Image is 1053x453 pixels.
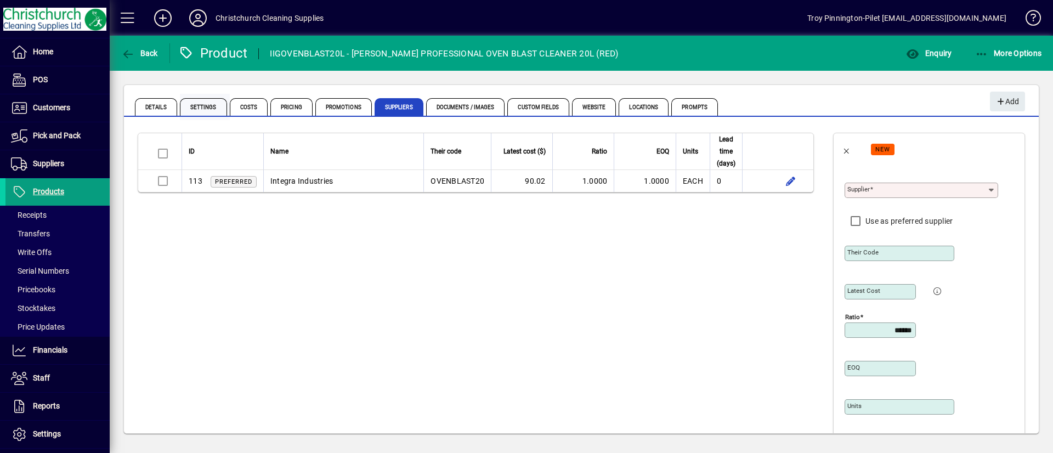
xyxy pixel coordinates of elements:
button: Profile [180,8,216,28]
a: Price Updates [5,318,110,336]
span: Add [995,93,1019,111]
mat-label: Their code [847,248,879,256]
span: ID [189,145,195,157]
span: Documents / Images [426,98,505,116]
span: Stocktakes [11,304,55,313]
span: Reports [33,401,60,410]
span: Lead time (days) [717,133,735,169]
span: Locations [619,98,669,116]
span: Costs [230,98,268,116]
div: Product [178,44,248,62]
mat-label: Units [847,402,862,410]
button: More Options [972,43,1045,63]
span: Latest cost ($) [503,145,546,157]
a: Stocktakes [5,299,110,318]
span: Pricing [270,98,313,116]
div: Christchurch Cleaning Supplies [216,9,324,27]
span: NEW [875,146,890,153]
span: Transfers [11,229,50,238]
a: Pick and Pack [5,122,110,150]
span: Their code [431,145,461,157]
a: Reports [5,393,110,420]
span: Name [270,145,288,157]
span: Pick and Pack [33,131,81,140]
span: Products [33,187,64,196]
td: 90.02 [491,170,552,192]
span: Preferred [215,178,252,185]
app-page-header-button: Back [110,43,170,63]
span: EOQ [656,145,669,157]
span: Custom Fields [507,98,569,116]
a: Staff [5,365,110,392]
button: Back [118,43,161,63]
span: Suppliers [375,98,423,116]
a: Write Offs [5,243,110,262]
span: Enquiry [906,49,952,58]
span: Details [135,98,177,116]
span: Financials [33,346,67,354]
span: Serial Numbers [11,267,69,275]
td: 1.0000 [614,170,676,192]
span: More Options [975,49,1042,58]
label: Use as preferred supplier [863,216,953,226]
span: Staff [33,373,50,382]
button: Back [834,135,860,162]
span: Promotions [315,98,372,116]
a: Home [5,38,110,66]
span: Price Updates [11,322,65,331]
span: Settings [33,429,61,438]
a: Transfers [5,224,110,243]
span: Prompts [671,98,718,116]
span: Write Offs [11,248,52,257]
td: 0 [710,170,742,192]
td: EACH [676,170,710,192]
span: Customers [33,103,70,112]
mat-label: EOQ [847,364,860,371]
a: Serial Numbers [5,262,110,280]
span: Suppliers [33,159,64,168]
td: Integra Industries [263,170,424,192]
mat-label: Ratio [845,313,860,321]
span: Pricebooks [11,285,55,294]
span: Units [683,145,698,157]
span: Back [121,49,158,58]
a: Settings [5,421,110,448]
a: Suppliers [5,150,110,178]
button: Add [990,92,1025,111]
span: Settings [180,98,227,116]
button: Enquiry [903,43,954,63]
span: Receipts [11,211,47,219]
span: POS [33,75,48,84]
div: IIGOVENBLAST20L - [PERSON_NAME] PROFESSIONAL OVEN BLAST CLEANER 20L (RED) [270,45,618,63]
a: POS [5,66,110,94]
td: 1.0000 [552,170,614,192]
a: Customers [5,94,110,122]
mat-label: Latest cost [847,287,880,295]
a: Pricebooks [5,280,110,299]
span: Website [572,98,616,116]
span: Ratio [592,145,607,157]
div: 113 [189,175,202,187]
div: Troy Pinnington-Pilet [EMAIL_ADDRESS][DOMAIN_NAME] [807,9,1006,27]
mat-label: Supplier [847,185,870,193]
td: OVENBLAST20 [423,170,491,192]
span: Home [33,47,53,56]
a: Knowledge Base [1017,2,1039,38]
a: Receipts [5,206,110,224]
a: Financials [5,337,110,364]
button: Add [145,8,180,28]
